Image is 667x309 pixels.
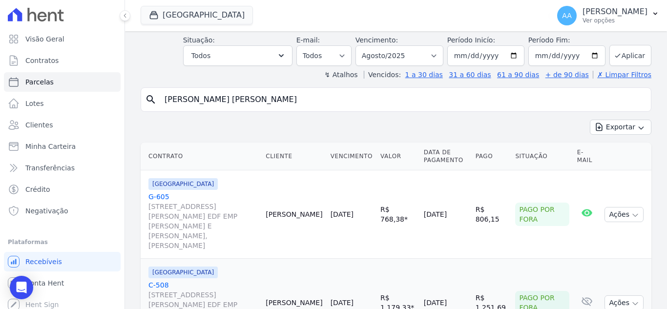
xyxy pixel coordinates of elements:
i: search [145,94,157,105]
span: AA [562,12,572,19]
span: Clientes [25,120,53,130]
th: Valor [376,143,420,170]
a: Lotes [4,94,121,113]
button: [GEOGRAPHIC_DATA] [141,6,253,24]
button: Exportar [590,120,651,135]
label: Vencimento: [355,36,398,44]
p: [PERSON_NAME] [583,7,647,17]
a: [DATE] [331,299,354,307]
span: [GEOGRAPHIC_DATA] [148,178,218,190]
a: Visão Geral [4,29,121,49]
button: Todos [183,45,292,66]
th: E-mail [573,143,601,170]
a: G-605[STREET_ADDRESS][PERSON_NAME] EDF EMP [PERSON_NAME] E [PERSON_NAME], [PERSON_NAME] [148,192,258,250]
div: Plataformas [8,236,117,248]
a: Parcelas [4,72,121,92]
a: 1 a 30 dias [405,71,443,79]
button: AA [PERSON_NAME] Ver opções [549,2,667,29]
label: Período Inicío: [447,36,495,44]
span: Minha Carteira [25,142,76,151]
label: E-mail: [296,36,320,44]
th: Pago [472,143,512,170]
label: ↯ Atalhos [324,71,357,79]
a: ✗ Limpar Filtros [593,71,651,79]
a: + de 90 dias [545,71,589,79]
div: Pago por fora [515,203,569,226]
td: R$ 768,38 [376,170,420,259]
button: Aplicar [609,45,651,66]
a: 61 a 90 dias [497,71,539,79]
span: Parcelas [25,77,54,87]
a: Conta Hent [4,273,121,293]
a: Contratos [4,51,121,70]
a: Transferências [4,158,121,178]
span: Recebíveis [25,257,62,267]
th: Cliente [262,143,326,170]
th: Vencimento [327,143,376,170]
td: [PERSON_NAME] [262,170,326,259]
span: Transferências [25,163,75,173]
a: 31 a 60 dias [449,71,491,79]
label: Período Fim: [528,35,605,45]
a: [DATE] [331,210,354,218]
input: Buscar por nome do lote ou do cliente [159,90,647,109]
th: Data de Pagamento [420,143,472,170]
span: Crédito [25,185,50,194]
span: Visão Geral [25,34,64,44]
a: Crédito [4,180,121,199]
span: [STREET_ADDRESS][PERSON_NAME] EDF EMP [PERSON_NAME] E [PERSON_NAME], [PERSON_NAME] [148,202,258,250]
label: Vencidos: [364,71,401,79]
td: [DATE] [420,170,472,259]
div: Open Intercom Messenger [10,276,33,299]
th: Situação [511,143,573,170]
button: Ações [604,207,644,222]
span: Negativação [25,206,68,216]
a: Recebíveis [4,252,121,271]
a: Negativação [4,201,121,221]
a: Minha Carteira [4,137,121,156]
span: Todos [191,50,210,62]
span: Lotes [25,99,44,108]
span: Contratos [25,56,59,65]
td: R$ 806,15 [472,170,512,259]
th: Contrato [141,143,262,170]
a: Clientes [4,115,121,135]
span: [GEOGRAPHIC_DATA] [148,267,218,278]
span: Conta Hent [25,278,64,288]
label: Situação: [183,36,215,44]
p: Ver opções [583,17,647,24]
